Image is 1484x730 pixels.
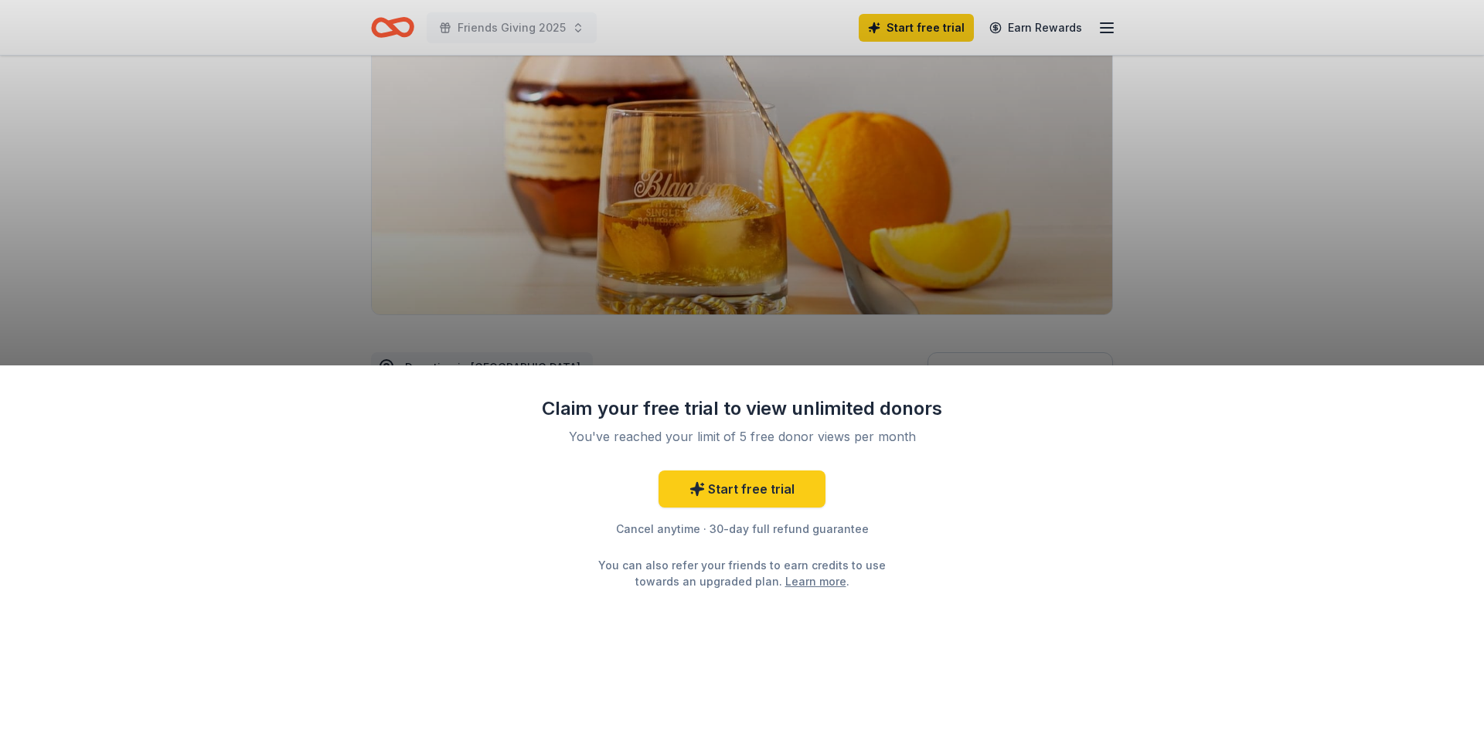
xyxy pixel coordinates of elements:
[541,396,943,421] div: Claim your free trial to view unlimited donors
[659,470,825,508] a: Start free trial
[785,573,846,589] a: Learn more
[584,557,900,589] div: You can also refer your friends to earn credits to use towards an upgraded plan. .
[541,520,943,538] div: Cancel anytime · 30-day full refund guarantee
[560,427,924,446] div: You've reached your limit of 5 free donor views per month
